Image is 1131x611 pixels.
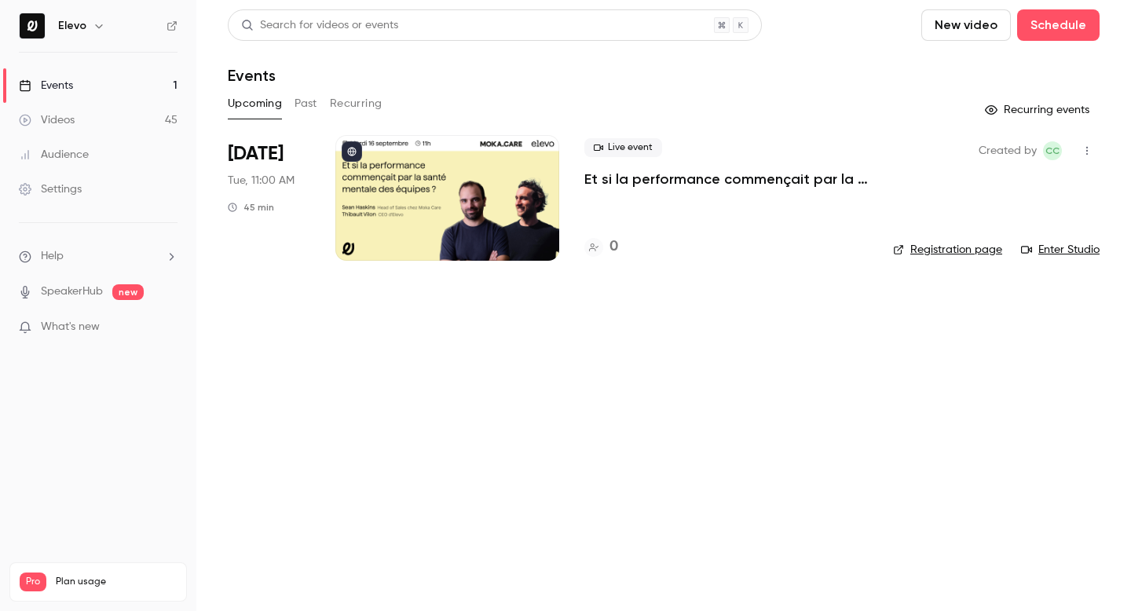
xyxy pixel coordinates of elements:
[41,284,103,300] a: SpeakerHub
[609,236,618,258] h4: 0
[921,9,1011,41] button: New video
[228,91,282,116] button: Upcoming
[1017,9,1100,41] button: Schedule
[295,91,317,116] button: Past
[58,18,86,34] h6: Elevo
[228,66,276,85] h1: Events
[20,573,46,591] span: Pro
[159,320,178,335] iframe: Noticeable Trigger
[584,170,868,188] a: Et si la performance commençait par la santé mentale des équipes ?
[56,576,177,588] span: Plan usage
[41,248,64,265] span: Help
[19,78,73,93] div: Events
[228,201,274,214] div: 45 min
[19,112,75,128] div: Videos
[584,138,662,157] span: Live event
[20,13,45,38] img: Elevo
[584,236,618,258] a: 0
[228,135,310,261] div: Sep 16 Tue, 11:00 AM (Europe/Paris)
[1043,141,1062,160] span: Clara Courtillier
[978,97,1100,123] button: Recurring events
[893,242,1002,258] a: Registration page
[19,147,89,163] div: Audience
[979,141,1037,160] span: Created by
[1021,242,1100,258] a: Enter Studio
[241,17,398,34] div: Search for videos or events
[330,91,382,116] button: Recurring
[1045,141,1060,160] span: CC
[228,141,284,166] span: [DATE]
[228,173,295,188] span: Tue, 11:00 AM
[112,284,144,300] span: new
[19,248,178,265] li: help-dropdown-opener
[19,181,82,197] div: Settings
[41,319,100,335] span: What's new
